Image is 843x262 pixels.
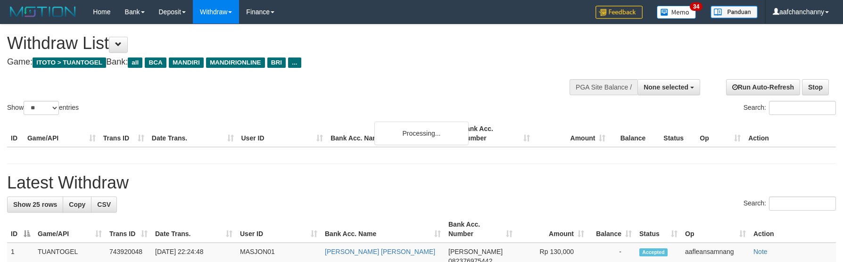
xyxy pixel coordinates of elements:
[681,216,750,243] th: Op: activate to sort column ascending
[448,248,503,255] span: [PERSON_NAME]
[7,34,553,53] h1: Withdraw List
[321,216,445,243] th: Bank Acc. Name: activate to sort column ascending
[33,57,106,68] span: ITOTO > TUANTOGEL
[7,196,63,213] a: Show 25 rows
[327,120,458,147] th: Bank Acc. Name
[97,201,111,208] span: CSV
[644,83,688,91] span: None selected
[7,5,79,19] img: MOTION_logo.png
[636,216,681,243] th: Status: activate to sort column ascending
[726,79,800,95] a: Run Auto-Refresh
[750,216,836,243] th: Action
[637,79,700,95] button: None selected
[696,120,744,147] th: Op
[236,216,321,243] th: User ID: activate to sort column ascending
[7,101,79,115] label: Show entries
[690,2,702,11] span: 34
[151,216,236,243] th: Date Trans.: activate to sort column ascending
[711,6,758,18] img: panduan.png
[609,120,660,147] th: Balance
[267,57,286,68] span: BRI
[13,201,57,208] span: Show 25 rows
[657,6,696,19] img: Button%20Memo.svg
[769,101,836,115] input: Search:
[7,216,34,243] th: ID: activate to sort column descending
[206,57,265,68] span: MANDIRIONLINE
[744,196,836,211] label: Search:
[744,120,836,147] th: Action
[744,101,836,115] label: Search:
[458,120,534,147] th: Bank Acc. Number
[169,57,204,68] span: MANDIRI
[34,216,106,243] th: Game/API: activate to sort column ascending
[639,248,668,256] span: Accepted
[106,216,151,243] th: Trans ID: activate to sort column ascending
[7,57,553,67] h4: Game: Bank:
[128,57,142,68] span: all
[91,196,117,213] a: CSV
[570,79,637,95] div: PGA Site Balance /
[24,101,59,115] select: Showentries
[325,248,435,255] a: [PERSON_NAME] [PERSON_NAME]
[7,120,24,147] th: ID
[769,196,836,211] input: Search:
[516,216,588,243] th: Amount: activate to sort column ascending
[595,6,643,19] img: Feedback.jpg
[445,216,516,243] th: Bank Acc. Number: activate to sort column ascending
[238,120,327,147] th: User ID
[7,173,836,192] h1: Latest Withdraw
[374,122,469,145] div: Processing...
[99,120,148,147] th: Trans ID
[145,57,166,68] span: BCA
[63,196,91,213] a: Copy
[802,79,829,95] a: Stop
[69,201,85,208] span: Copy
[753,248,768,255] a: Note
[24,120,99,147] th: Game/API
[288,57,301,68] span: ...
[534,120,610,147] th: Amount
[588,216,636,243] th: Balance: activate to sort column ascending
[148,120,238,147] th: Date Trans.
[660,120,696,147] th: Status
